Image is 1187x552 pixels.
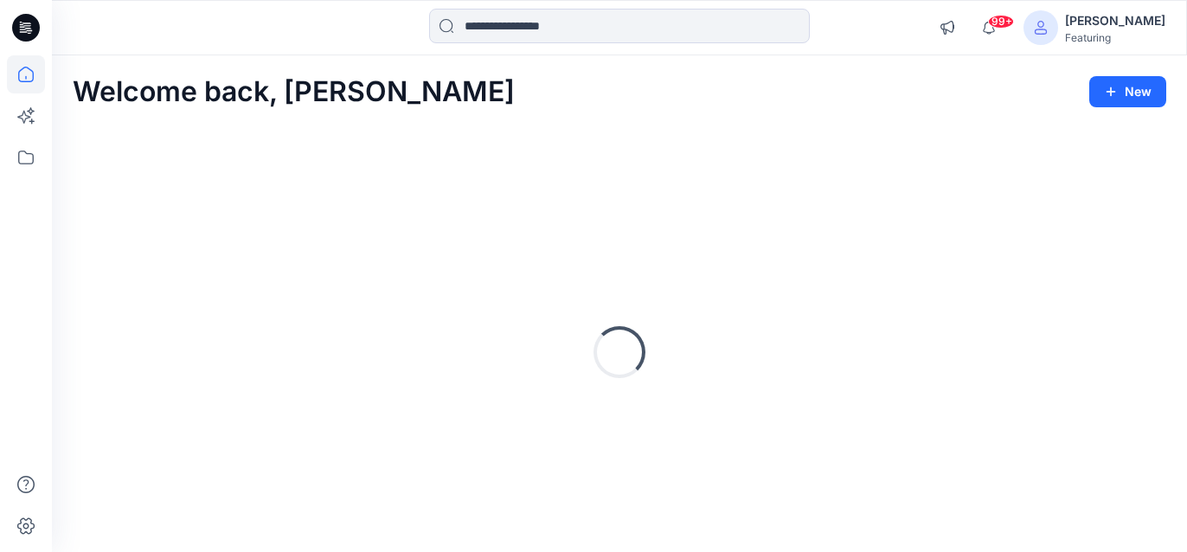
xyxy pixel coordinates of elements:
div: [PERSON_NAME] [1065,10,1165,31]
div: Featuring [1065,31,1165,44]
svg: avatar [1034,21,1048,35]
span: 99+ [988,15,1014,29]
h2: Welcome back, [PERSON_NAME] [73,76,515,108]
button: New [1089,76,1166,107]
